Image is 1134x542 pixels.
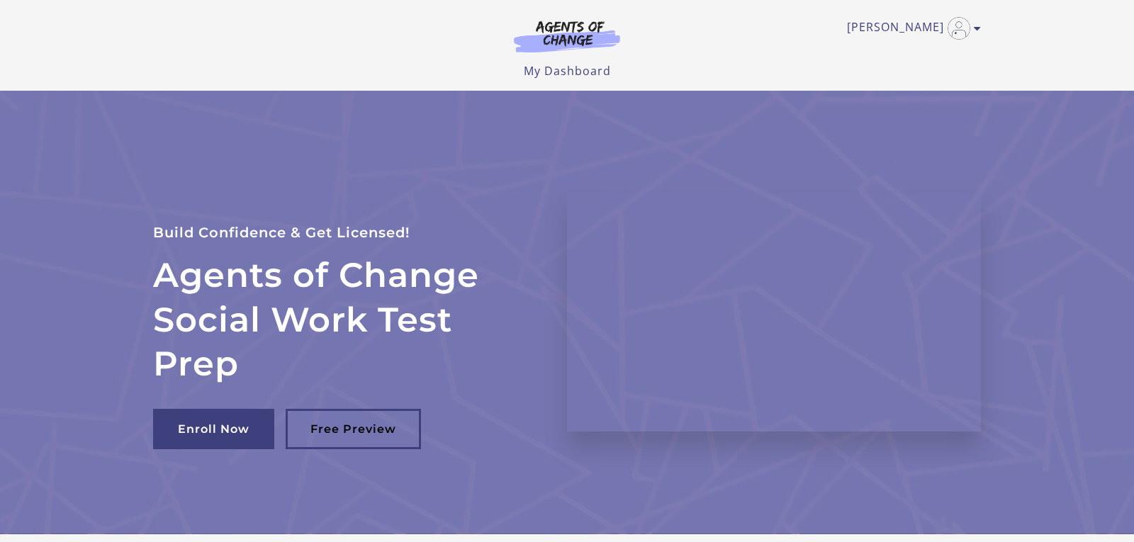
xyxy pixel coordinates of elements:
[847,17,974,40] a: Toggle menu
[499,20,635,52] img: Agents of Change Logo
[153,221,533,244] p: Build Confidence & Get Licensed!
[153,409,274,449] a: Enroll Now
[153,253,533,385] h2: Agents of Change Social Work Test Prep
[524,63,611,79] a: My Dashboard
[286,409,421,449] a: Free Preview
